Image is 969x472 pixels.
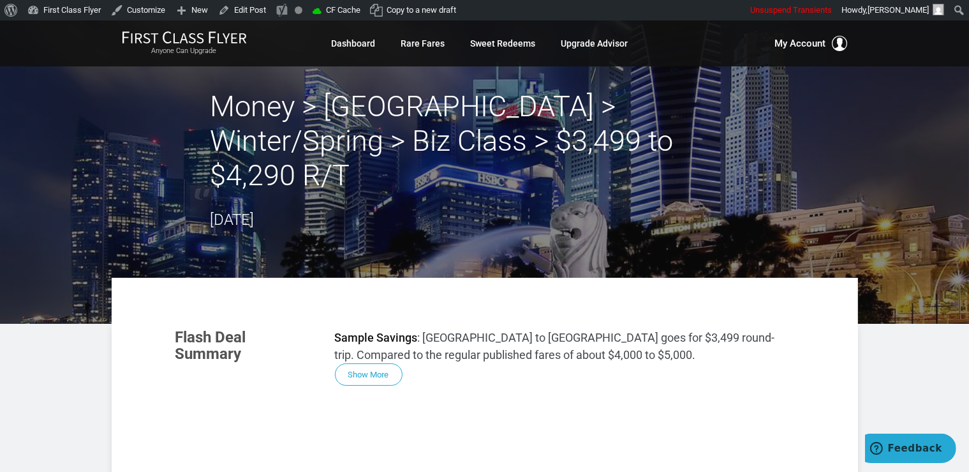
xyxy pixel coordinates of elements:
a: Sweet Redeems [471,32,536,55]
small: Anyone Can Upgrade [122,47,247,56]
p: : [GEOGRAPHIC_DATA] to [GEOGRAPHIC_DATA] goes for $3,499 round-trip. Compared to the regular publ... [335,329,794,363]
span: [PERSON_NAME] [868,5,929,15]
a: Upgrade Advisor [561,32,628,55]
strong: Sample Savings [335,331,418,344]
iframe: Opens a widget where you can find more information [865,434,956,466]
span: Unsuspend Transients [750,5,832,15]
span: My Account [775,36,826,51]
time: [DATE] [211,211,255,229]
a: Dashboard [332,32,376,55]
img: First Class Flyer [122,31,247,44]
a: Rare Fares [401,32,445,55]
h2: Money > [GEOGRAPHIC_DATA] > Winter/Spring > Biz Class > $3,499 to $4,290 R/T [211,89,759,193]
button: Show More [335,363,403,386]
h3: Flash Deal Summary [175,329,316,363]
a: First Class FlyerAnyone Can Upgrade [122,31,247,56]
button: My Account [775,36,848,51]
